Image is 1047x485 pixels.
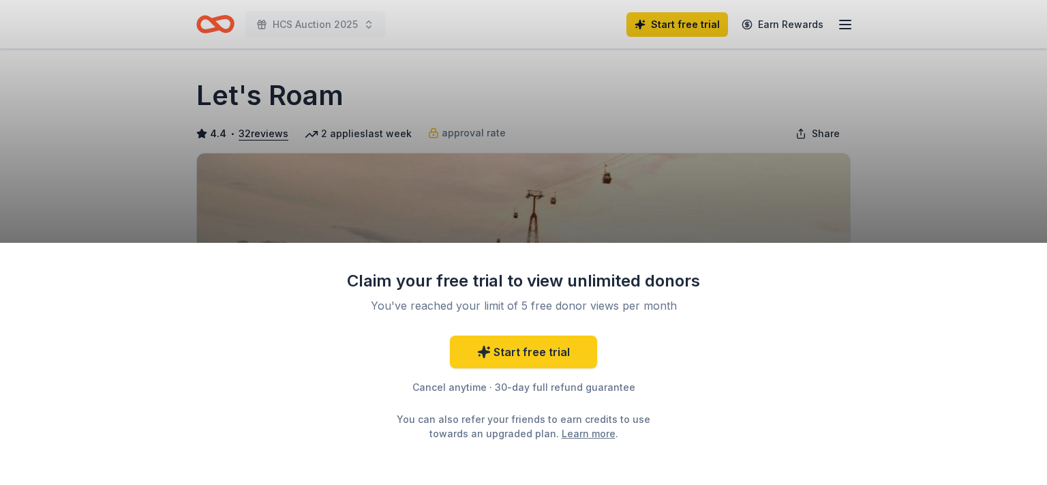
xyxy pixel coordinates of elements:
[346,270,701,292] div: Claim your free trial to view unlimited donors
[346,379,701,396] div: Cancel anytime · 30-day full refund guarantee
[363,297,684,314] div: You've reached your limit of 5 free donor views per month
[384,412,663,441] div: You can also refer your friends to earn credits to use towards an upgraded plan. .
[562,426,616,441] a: Learn more
[450,336,597,368] a: Start free trial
